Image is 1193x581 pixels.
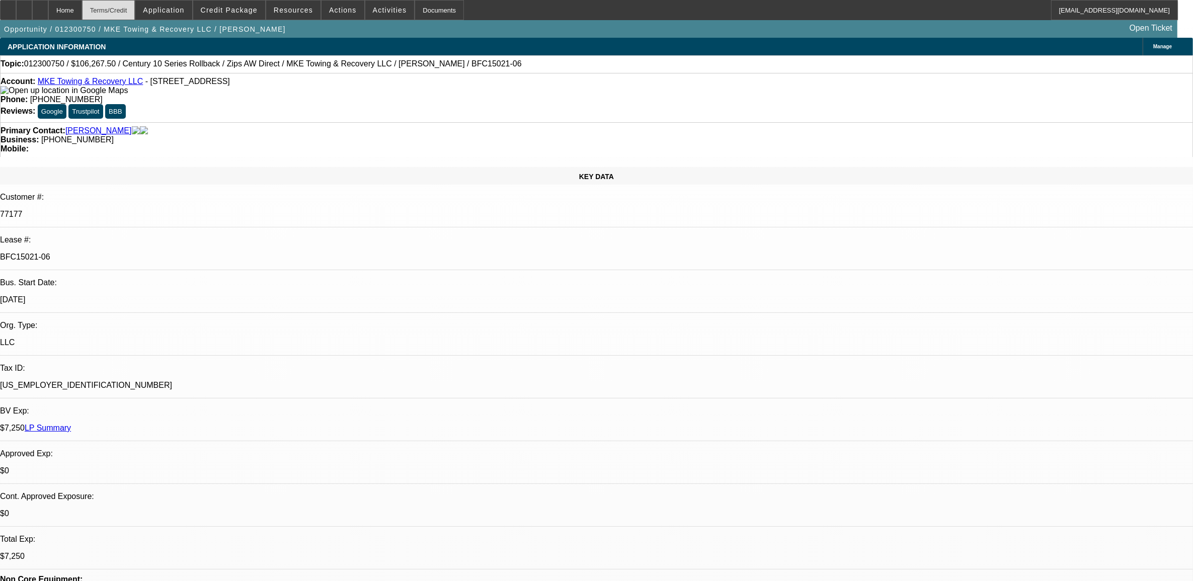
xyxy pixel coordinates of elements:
[8,43,106,51] span: APPLICATION INFORMATION
[38,104,66,119] button: Google
[1,95,28,104] strong: Phone:
[1153,44,1172,49] span: Manage
[1,135,39,144] strong: Business:
[1,107,35,115] strong: Reviews:
[193,1,265,20] button: Credit Package
[30,95,103,104] span: [PHONE_NUMBER]
[1,144,29,153] strong: Mobile:
[266,1,321,20] button: Resources
[1126,20,1176,37] a: Open Ticket
[4,25,286,33] span: Opportunity / 012300750 / MKE Towing & Recovery LLC / [PERSON_NAME]
[65,126,132,135] a: [PERSON_NAME]
[365,1,415,20] button: Activities
[329,6,357,14] span: Actions
[1,126,65,135] strong: Primary Contact:
[25,424,71,432] a: LP Summary
[68,104,103,119] button: Trustpilot
[143,6,184,14] span: Application
[579,173,614,181] span: KEY DATA
[135,1,192,20] button: Application
[105,104,126,119] button: BBB
[1,86,128,95] a: View Google Maps
[140,126,148,135] img: linkedin-icon.png
[201,6,258,14] span: Credit Package
[38,77,143,86] a: MKE Towing & Recovery LLC
[145,77,230,86] span: - [STREET_ADDRESS]
[132,126,140,135] img: facebook-icon.png
[24,59,522,68] span: 012300750 / $106,267.50 / Century 10 Series Rollback / Zips AW Direct / MKE Towing & Recovery LLC...
[41,135,114,144] span: [PHONE_NUMBER]
[274,6,313,14] span: Resources
[1,86,128,95] img: Open up location in Google Maps
[1,59,24,68] strong: Topic:
[1,77,35,86] strong: Account:
[373,6,407,14] span: Activities
[322,1,364,20] button: Actions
